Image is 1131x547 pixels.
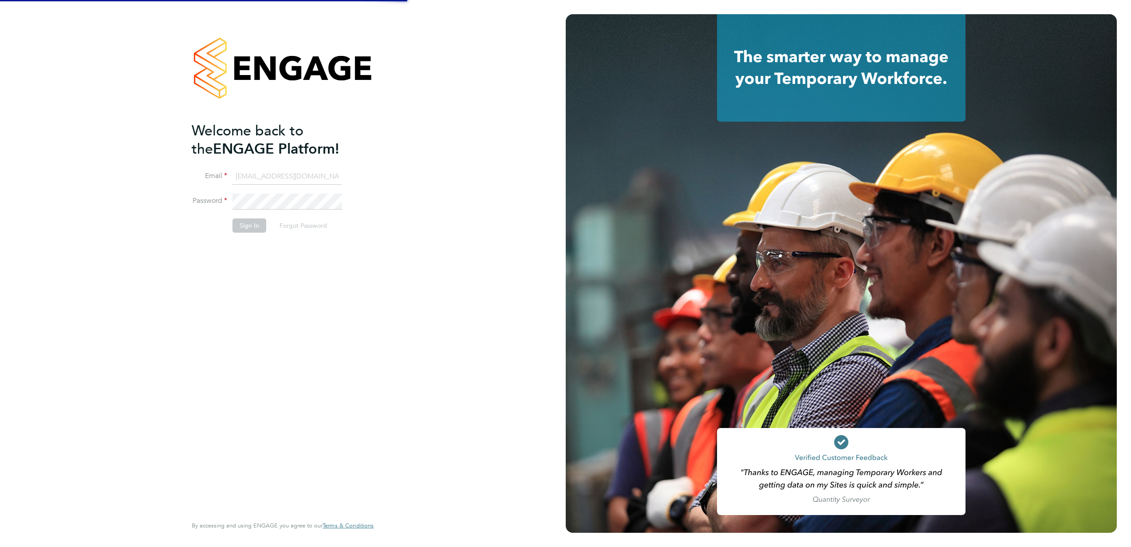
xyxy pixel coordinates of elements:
span: By accessing and using ENGAGE you agree to our [192,522,374,529]
button: Sign In [233,218,266,233]
span: Terms & Conditions [323,522,374,529]
button: Forgot Password [272,218,334,233]
h2: ENGAGE Platform! [192,122,365,158]
label: Email [192,171,227,181]
a: Terms & Conditions [323,522,374,529]
input: Enter your work email... [233,169,342,185]
span: Welcome back to the [192,122,303,158]
label: Password [192,196,227,206]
